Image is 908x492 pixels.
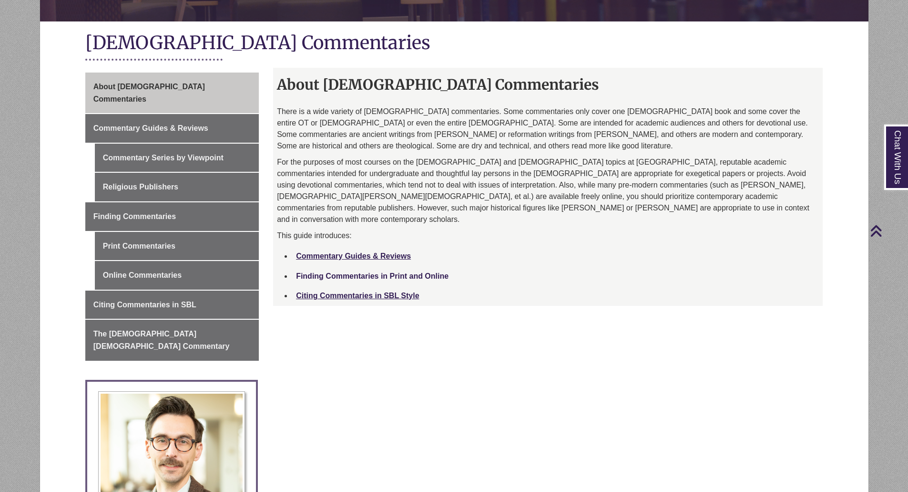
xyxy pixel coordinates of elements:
a: The [DEMOGRAPHIC_DATA] [DEMOGRAPHIC_DATA] Commentary [85,320,259,360]
span: Finding Commentaries [93,212,176,220]
a: Commentary Series by Viewpoint [95,144,259,172]
div: Guide Page Menu [85,73,259,361]
p: There is a wide variety of [DEMOGRAPHIC_DATA] commentaries. Some commentaries only cover one [DEM... [277,106,819,152]
a: About [DEMOGRAPHIC_DATA] Commentaries [85,73,259,113]
h1: [DEMOGRAPHIC_DATA] Commentaries [85,31,823,56]
a: Finding Commentaries [85,202,259,231]
p: This guide introduces: [277,230,819,241]
span: About [DEMOGRAPHIC_DATA] Commentaries [93,83,205,103]
span: Citing Commentaries in SBL [93,301,196,309]
span: Commentary Guides & Reviews [93,124,208,132]
a: Print Commentaries [95,232,259,261]
p: For the purposes of most courses on the [DEMOGRAPHIC_DATA] and [DEMOGRAPHIC_DATA] topics at [GEOG... [277,157,819,225]
a: Citing Commentaries in SBL Style [296,292,419,300]
a: Commentary Guides & Reviews [85,114,259,143]
a: Back to Top [870,224,906,237]
a: Religious Publishers [95,173,259,201]
a: Commentary Guides & Reviews [296,252,411,260]
h2: About [DEMOGRAPHIC_DATA] Commentaries [273,73,823,96]
a: Finding Commentaries in Print and Online [296,272,449,280]
a: Citing Commentaries in SBL [85,291,259,319]
a: Online Commentaries [95,261,259,290]
span: The [DEMOGRAPHIC_DATA] [DEMOGRAPHIC_DATA] Commentary [93,330,230,350]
